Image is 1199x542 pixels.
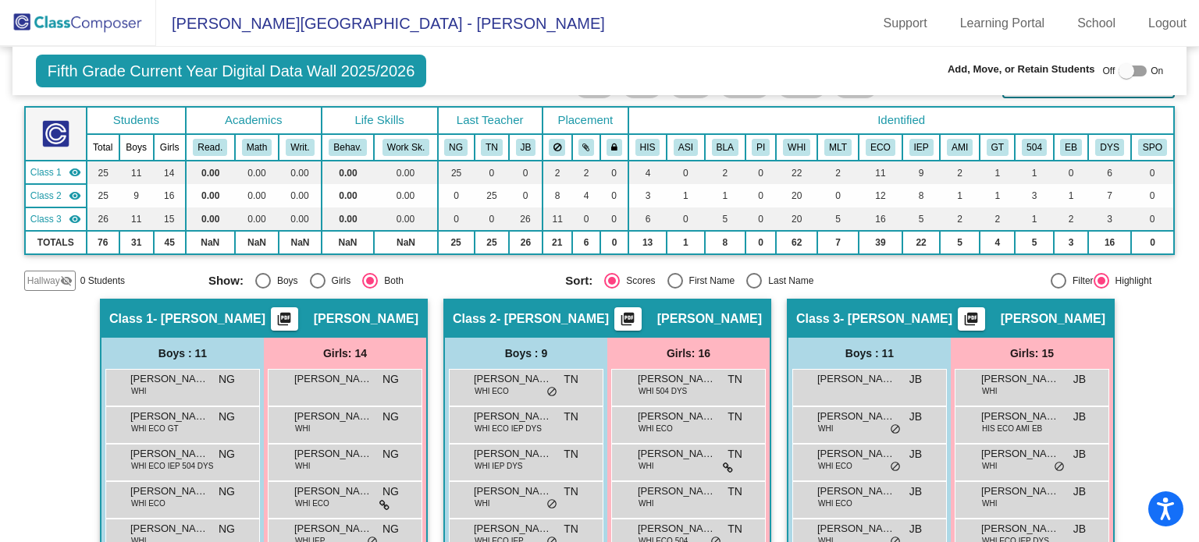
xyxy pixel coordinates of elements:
td: 6 [572,231,601,254]
span: WHI [475,498,489,509]
td: 20 [776,184,817,207]
span: [PERSON_NAME] [638,521,716,537]
a: Support [871,11,940,36]
td: 8 [705,231,745,254]
span: NG [382,446,399,462]
span: HIS ECO AMI EB [982,423,1042,434]
span: Class 1 [109,311,153,327]
span: [PERSON_NAME] [638,484,716,499]
span: WHI [131,385,146,397]
span: TN [728,484,742,500]
div: Girls: 15 [951,338,1113,369]
button: Read. [193,139,227,156]
td: 4 [572,184,601,207]
span: WHI [818,423,833,434]
td: 0 [1054,161,1089,184]
td: 15 [154,207,186,231]
span: do_not_disturb_alt [546,498,557,511]
button: TN [481,139,503,156]
td: 3 [628,184,667,207]
span: [PERSON_NAME] [474,371,552,387]
td: 1 [940,184,980,207]
span: TN [728,371,742,388]
span: Show: [208,274,244,288]
td: 31 [119,231,154,254]
span: WHI ECO IEP DYS [475,423,542,434]
td: 0 [745,184,776,207]
span: TN [564,409,578,425]
button: ECO [866,139,895,156]
td: 0 [600,184,628,207]
span: Sort: [565,274,592,288]
td: NaN [322,231,375,254]
span: NG [382,371,399,388]
span: WHI ECO [639,423,673,434]
span: [PERSON_NAME] [981,446,1059,462]
td: 0.00 [322,161,375,184]
td: 2 [543,161,572,184]
td: 0 [475,161,510,184]
td: 1 [1015,161,1053,184]
td: 0 [509,161,542,184]
th: Nicole Gibson [438,134,475,161]
td: 6 [628,207,667,231]
th: Students [87,107,186,134]
span: Class 2 [30,189,62,203]
span: NG [219,484,235,500]
th: Emergent Bilingual [1054,134,1089,161]
td: 2 [705,161,745,184]
a: Learning Portal [948,11,1058,36]
div: Boys : 11 [788,338,951,369]
th: Total [87,134,119,161]
span: JB [909,484,922,500]
td: 1 [1015,207,1053,231]
div: Filter [1066,274,1094,288]
td: 4 [628,161,667,184]
td: 5 [817,207,859,231]
th: Girls [154,134,186,161]
td: 4 [980,231,1015,254]
th: Placement [543,107,628,134]
td: TOTALS [25,231,87,254]
td: 39 [859,231,902,254]
span: TN [728,409,742,425]
td: 62 [776,231,817,254]
td: 2 [940,161,980,184]
td: 26 [87,207,119,231]
span: [PERSON_NAME] [981,371,1059,387]
span: [PERSON_NAME] [638,409,716,424]
td: 0.00 [235,184,279,207]
td: 11 [119,161,154,184]
span: [PERSON_NAME] [294,521,372,537]
span: WHI [982,385,997,397]
td: 2 [1054,207,1089,231]
td: 0 [438,184,475,207]
span: [PERSON_NAME] [314,311,418,327]
th: Gifted and Talented [980,134,1015,161]
span: [PERSON_NAME] [1001,311,1105,327]
mat-icon: visibility [69,190,81,202]
th: Identified [628,107,1174,134]
td: 0.00 [374,161,437,184]
td: 26 [509,231,542,254]
th: White [776,134,817,161]
span: [PERSON_NAME] [657,311,762,327]
span: JB [1073,446,1086,462]
span: Hallway [27,274,60,288]
span: WHI [639,460,653,472]
td: 8 [543,184,572,207]
span: WHI ECO [475,385,509,397]
a: Logout [1136,11,1199,36]
div: Both [378,274,404,288]
td: 20 [776,207,817,231]
span: NG [382,409,399,425]
span: [PERSON_NAME] [474,409,552,424]
span: - [PERSON_NAME] [496,311,609,327]
span: do_not_disturb_alt [890,423,901,436]
td: 12 [859,184,902,207]
button: HIS [635,139,660,156]
td: 0 [667,207,704,231]
td: 1 [667,231,704,254]
td: NaN [186,231,235,254]
button: IEP [909,139,934,156]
